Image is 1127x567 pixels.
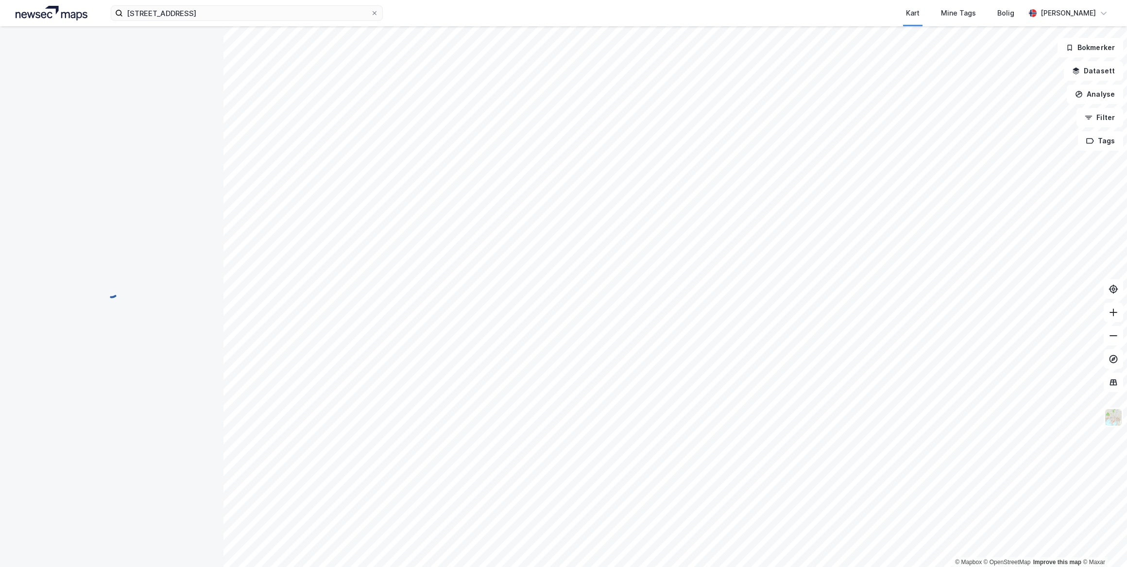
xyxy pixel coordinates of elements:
a: Improve this map [1033,559,1081,566]
button: Bokmerker [1058,38,1123,57]
div: Kontrollprogram for chat [1078,520,1127,567]
a: OpenStreetMap [984,559,1031,566]
div: Bolig [997,7,1014,19]
button: Datasett [1064,61,1123,81]
div: Kart [906,7,920,19]
button: Tags [1078,131,1123,151]
div: Mine Tags [941,7,976,19]
img: logo.a4113a55bc3d86da70a041830d287a7e.svg [16,6,87,20]
img: spinner.a6d8c91a73a9ac5275cf975e30b51cfb.svg [104,283,120,299]
iframe: Chat Widget [1078,520,1127,567]
a: Mapbox [955,559,982,566]
button: Filter [1076,108,1123,127]
input: Søk på adresse, matrikkel, gårdeiere, leietakere eller personer [123,6,371,20]
div: [PERSON_NAME] [1041,7,1096,19]
img: Z [1104,408,1123,427]
button: Analyse [1067,85,1123,104]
